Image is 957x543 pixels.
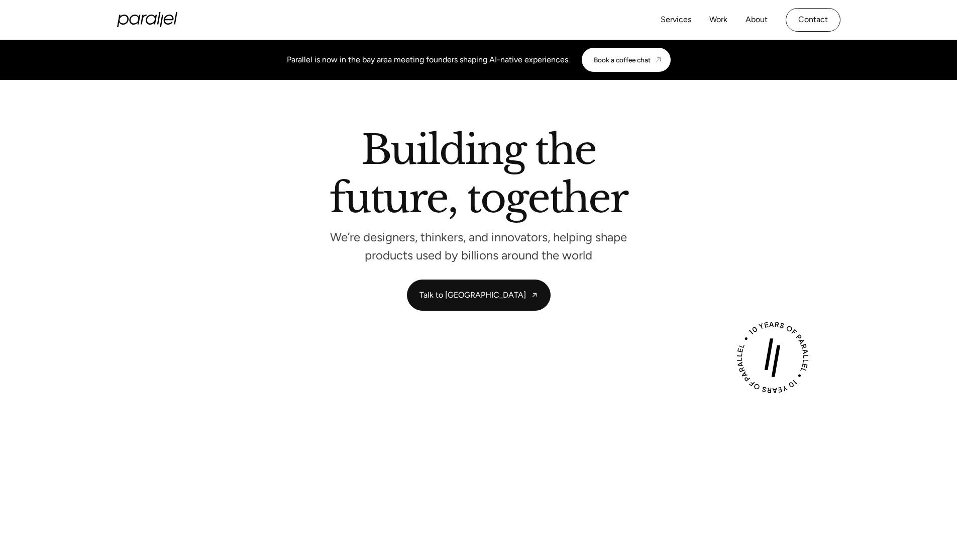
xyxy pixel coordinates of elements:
[287,54,570,66] div: Parallel is now in the bay area meeting founders shaping AI-native experiences.
[655,56,663,64] img: CTA arrow image
[594,56,651,64] div: Book a coffee chat
[746,13,768,27] a: About
[786,8,840,32] a: Contact
[117,12,177,27] a: home
[661,13,691,27] a: Services
[328,233,629,259] p: We’re designers, thinkers, and innovators, helping shape products used by billions around the world
[582,48,671,72] a: Book a coffee chat
[330,130,627,222] h2: Building the future, together
[709,13,727,27] a: Work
